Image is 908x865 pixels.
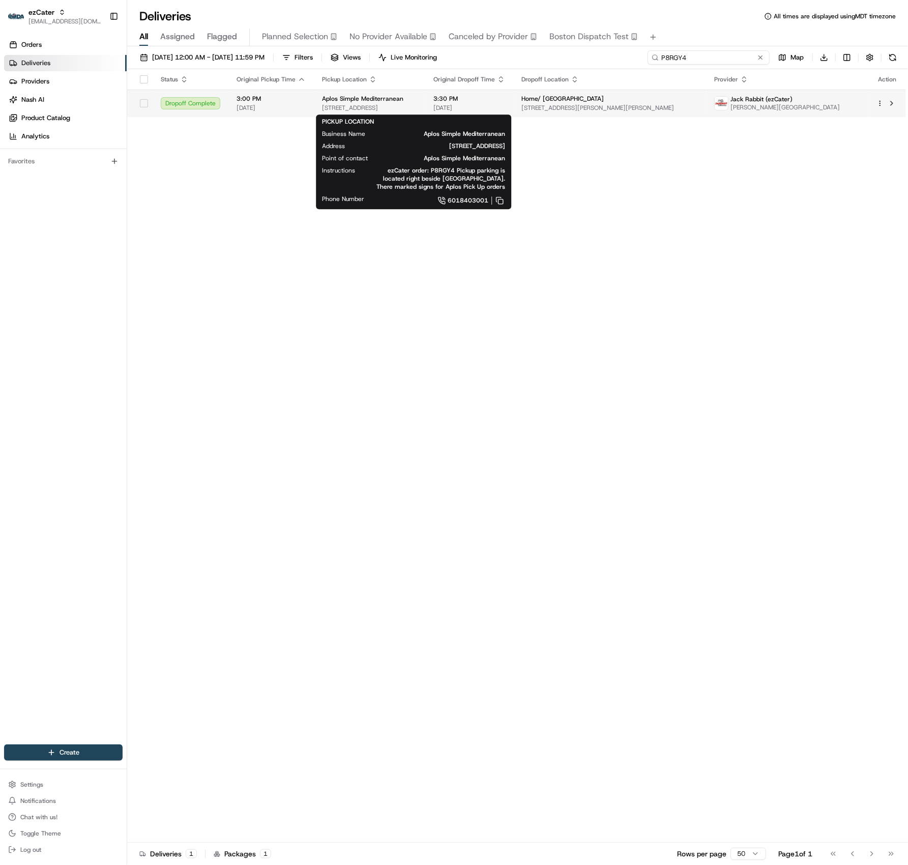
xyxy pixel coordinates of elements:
[26,66,168,77] input: Clear
[4,92,127,108] a: Nash AI
[21,98,40,116] img: 8182517743763_77ec11ffeaf9c9a3fa3b_72.jpg
[778,849,812,859] div: Page 1 of 1
[382,130,505,138] span: Aplos Simple Mediterranean
[380,195,505,206] a: 6018403001
[21,59,50,68] span: Deliveries
[322,195,364,203] span: Phone Number
[32,186,82,194] span: [PERSON_NAME]
[322,95,403,103] span: Aplos Simple Mediterranean
[72,252,123,261] a: Powered byPylon
[20,228,78,238] span: Knowledge Base
[10,229,18,237] div: 📗
[326,50,365,65] button: Views
[322,130,365,138] span: Business Name
[549,31,629,43] span: Boston Dispatch Test
[139,8,191,24] h1: Deliveries
[207,31,237,43] span: Flagged
[10,176,26,192] img: Masood Aslam
[46,98,167,108] div: Start new chat
[433,104,505,112] span: [DATE]
[730,103,840,111] span: [PERSON_NAME][GEOGRAPHIC_DATA]
[21,113,70,123] span: Product Catalog
[876,75,898,83] div: Action
[21,132,49,141] span: Analytics
[774,50,808,65] button: Map
[790,53,804,62] span: Map
[161,75,178,83] span: Status
[648,50,770,65] input: Type to search
[371,166,505,191] span: ezCater order: P8RGY4 Pickup parking is located right beside [GEOGRAPHIC_DATA]. There marked sign...
[343,53,361,62] span: Views
[86,229,94,237] div: 💻
[10,11,31,31] img: Nash
[295,53,313,62] span: Filters
[28,17,101,25] button: [EMAIL_ADDRESS][DOMAIN_NAME]
[160,31,195,43] span: Assigned
[4,4,105,28] button: ezCaterezCater[EMAIL_ADDRESS][DOMAIN_NAME]
[521,104,698,112] span: [STREET_ADDRESS][PERSON_NAME][PERSON_NAME]
[20,781,43,789] span: Settings
[32,158,82,166] span: [PERSON_NAME]
[433,95,505,103] span: 3:30 PM
[4,73,127,90] a: Providers
[4,128,127,145] a: Analytics
[10,149,26,167] img: Jes Laurent
[521,75,569,83] span: Dropoff Location
[28,7,54,17] button: ezCater
[260,849,271,858] div: 1
[186,849,197,858] div: 1
[4,55,127,71] a: Deliveries
[20,186,28,194] img: 1736555255976-a54dd68f-1ca7-489b-9aae-adbdc363a1c4
[4,843,123,857] button: Log out
[237,95,306,103] span: 3:00 PM
[278,50,317,65] button: Filters
[433,75,495,83] span: Original Dropoff Time
[20,846,41,854] span: Log out
[449,31,528,43] span: Canceled by Provider
[46,108,140,116] div: We're available if you need us!
[4,777,123,792] button: Settings
[82,224,167,242] a: 💻API Documentation
[714,75,738,83] span: Provider
[677,849,726,859] p: Rows per page
[20,829,61,838] span: Toggle Theme
[10,133,68,141] div: Past conversations
[384,154,505,162] span: Aplos Simple Mediterranean
[135,50,269,65] button: [DATE] 12:00 AM - [DATE] 11:59 PM
[139,849,197,859] div: Deliveries
[4,153,123,169] div: Favorites
[214,849,271,859] div: Packages
[262,31,328,43] span: Planned Selection
[237,75,296,83] span: Original Pickup Time
[391,53,437,62] span: Live Monitoring
[361,142,505,150] span: [STREET_ADDRESS]
[60,748,79,757] span: Create
[84,186,88,194] span: •
[6,224,82,242] a: 📗Knowledge Base
[152,53,265,62] span: [DATE] 12:00 AM - [DATE] 11:59 PM
[349,31,427,43] span: No Provider Available
[101,253,123,261] span: Pylon
[90,186,111,194] span: [DATE]
[139,31,148,43] span: All
[4,744,123,761] button: Create
[4,110,127,126] a: Product Catalog
[730,95,793,103] span: Jack Rabbit (ezCater)
[774,12,896,20] span: All times are displayed using MDT timezone
[21,77,49,86] span: Providers
[322,166,355,175] span: Instructions
[90,158,111,166] span: [DATE]
[158,131,185,143] button: See all
[20,797,56,805] span: Notifications
[886,50,900,65] button: Refresh
[10,98,28,116] img: 1736555255976-a54dd68f-1ca7-489b-9aae-adbdc363a1c4
[322,104,417,112] span: [STREET_ADDRESS]
[20,813,57,821] span: Chat with us!
[521,95,604,103] span: Home/ [GEOGRAPHIC_DATA]
[10,41,185,57] p: Welcome 👋
[173,101,185,113] button: Start new chat
[4,826,123,841] button: Toggle Theme
[4,810,123,824] button: Chat with us!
